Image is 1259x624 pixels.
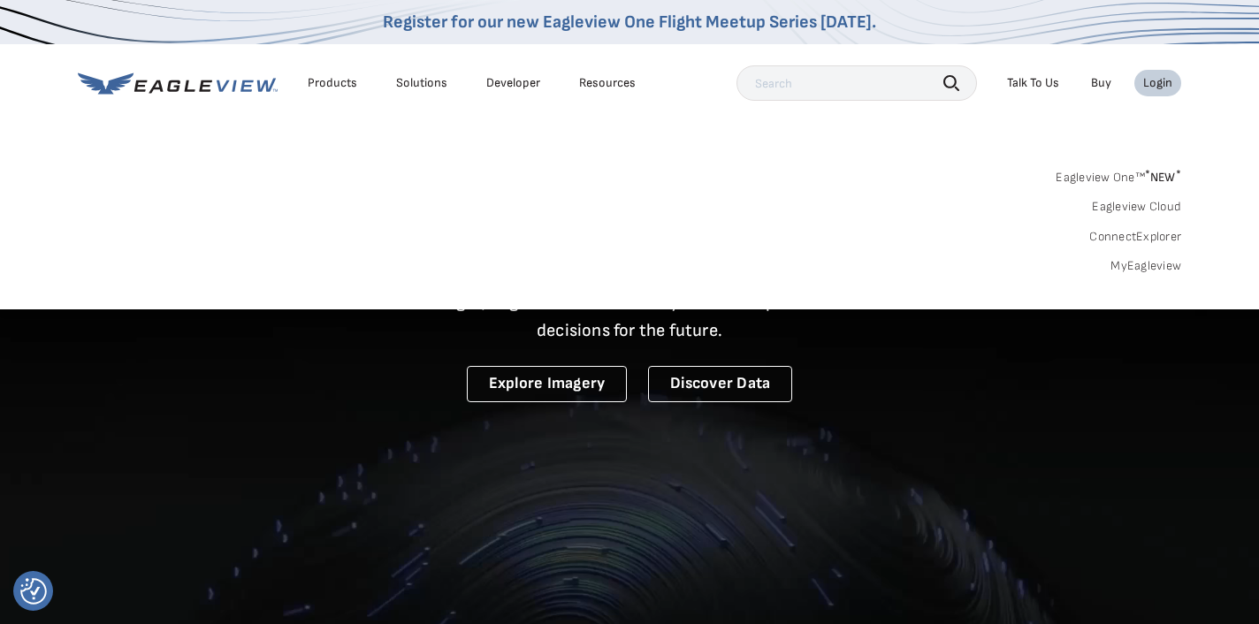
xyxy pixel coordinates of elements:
[396,75,447,91] div: Solutions
[486,75,540,91] a: Developer
[1091,75,1111,91] a: Buy
[1092,199,1181,215] a: Eagleview Cloud
[467,366,628,402] a: Explore Imagery
[1007,75,1059,91] div: Talk To Us
[1056,164,1181,185] a: Eagleview One™*NEW*
[648,366,792,402] a: Discover Data
[579,75,636,91] div: Resources
[383,11,876,33] a: Register for our new Eagleview One Flight Meetup Series [DATE].
[1089,229,1181,245] a: ConnectExplorer
[308,75,357,91] div: Products
[736,65,977,101] input: Search
[1110,258,1181,274] a: MyEagleview
[1145,170,1181,185] span: NEW
[1143,75,1172,91] div: Login
[20,578,47,605] button: Consent Preferences
[20,578,47,605] img: Revisit consent button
